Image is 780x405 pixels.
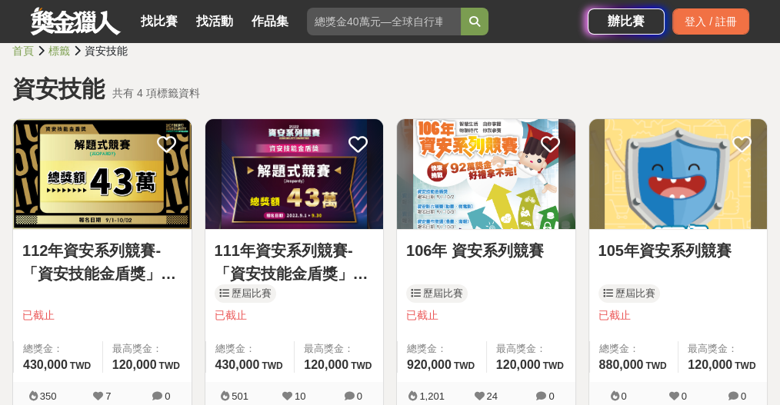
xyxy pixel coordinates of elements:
[407,341,477,357] span: 總獎金：
[496,358,541,371] span: 120,000
[13,119,192,229] img: Cover Image
[12,76,105,101] span: 資安技能
[357,390,362,402] span: 0
[112,358,157,371] span: 120,000
[599,358,644,371] span: 880,000
[407,358,452,371] span: 920,000
[496,341,566,357] span: 最高獎金：
[397,119,575,230] a: Cover Image
[262,360,282,371] span: TWD
[215,307,375,324] span: 已截止
[215,239,375,285] a: 111年資安系列競賽-「資安技能金盾獎」競賽
[23,358,68,371] span: 430,000
[741,390,746,402] span: 0
[232,390,248,402] span: 501
[23,341,93,357] span: 總獎金：
[621,390,626,402] span: 0
[454,360,475,371] span: TWD
[304,358,348,371] span: 120,000
[205,119,384,229] img: Cover Image
[598,284,660,303] a: 歷屆比賽
[397,119,575,229] img: Cover Image
[672,8,749,35] div: 登入 / 註冊
[165,390,170,402] span: 0
[688,341,758,357] span: 最高獎金：
[245,11,295,32] a: 作品集
[48,45,70,57] a: 標籤
[351,360,372,371] span: TWD
[735,360,755,371] span: TWD
[135,11,184,32] a: 找比賽
[688,358,732,371] span: 120,000
[589,119,768,229] img: Cover Image
[22,239,182,285] a: 112年資安系列競賽-「資安技能金盾獎」競賽
[105,390,111,402] span: 7
[406,284,468,303] a: 歷屆比賽
[70,360,91,371] span: TWD
[22,307,182,324] span: 已截止
[598,239,758,262] a: 105年資安系列競賽
[588,8,665,35] a: 辦比賽
[598,307,758,324] span: 已截止
[159,360,180,371] span: TWD
[543,360,564,371] span: TWD
[40,390,57,402] span: 350
[487,390,498,402] span: 24
[406,307,566,324] span: 已截止
[215,358,260,371] span: 430,000
[12,45,34,57] a: 首頁
[406,239,566,262] a: 106年 資安系列競賽
[419,390,445,402] span: 1,201
[112,87,200,99] span: 共有 4 項標籤資料
[85,45,128,57] span: 資安技能
[304,341,374,357] span: 最高獎金：
[645,360,666,371] span: TWD
[295,390,305,402] span: 10
[682,390,687,402] span: 0
[599,341,669,357] span: 總獎金：
[548,390,554,402] span: 0
[215,284,276,303] a: 歷屆比賽
[190,11,239,32] a: 找活動
[13,119,192,230] a: Cover Image
[589,119,768,230] a: Cover Image
[205,119,384,230] a: Cover Image
[215,341,285,357] span: 總獎金：
[112,341,182,357] span: 最高獎金：
[307,8,461,35] input: 總獎金40萬元—全球自行車設計比賽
